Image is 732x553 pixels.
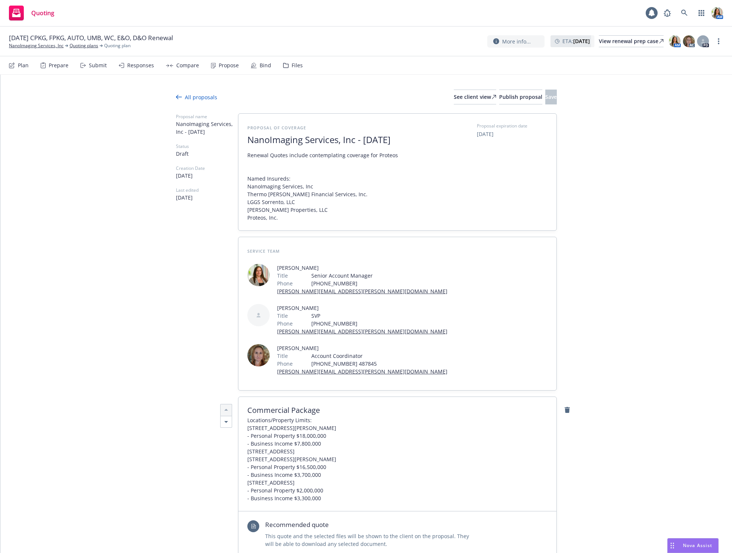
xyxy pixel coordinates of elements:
button: [DATE] [477,130,494,138]
span: [PERSON_NAME] [277,344,447,352]
div: View renewal prep case [599,36,664,47]
a: [PERSON_NAME][EMAIL_ADDRESS][PERSON_NAME][DOMAIN_NAME] [277,368,447,375]
span: Senior Account Manager [311,272,447,279]
a: remove [563,405,572,414]
div: Drag to move [668,539,677,553]
span: Proposal expiration date [477,123,527,129]
div: Compare [176,62,199,68]
span: Save [545,93,557,100]
span: SVP [311,312,447,320]
a: Search [677,6,692,20]
span: [PERSON_NAME] [277,304,447,312]
span: Draft [176,150,238,158]
div: Plan [18,62,29,68]
span: Title [277,312,288,320]
button: More info... [487,35,545,48]
a: [PERSON_NAME][EMAIL_ADDRESS][PERSON_NAME][DOMAIN_NAME] [277,288,447,295]
span: NanoImaging Services, Inc - [DATE] [176,120,238,136]
a: [PERSON_NAME][EMAIL_ADDRESS][PERSON_NAME][DOMAIN_NAME] [277,328,447,335]
div: Propose [219,62,239,68]
span: Phone [277,279,293,287]
span: Quoting plan [104,42,131,49]
span: Creation Date [176,165,238,172]
a: Quoting [6,3,57,23]
span: Quoting [31,10,54,16]
span: Title [277,272,288,279]
span: Renewal Quotes include contemplating coverage for Proteos Named Insureds: NanoImaging Services, I... [247,151,398,221]
div: See client view [454,90,496,104]
span: [PHONE_NUMBER] [311,279,447,287]
a: Quoting plans [70,42,98,49]
div: Prepare [49,62,68,68]
img: employee photo [247,264,270,286]
span: Title [277,352,288,360]
span: [DATE] CPKG, FPKG, AUTO, UMB, WC, E&O, D&O Renewal [9,33,173,42]
img: photo [711,7,723,19]
span: Publish proposal [499,93,542,100]
span: NanoImaging Services, Inc - [DATE] [247,135,430,145]
button: See client view [454,90,496,104]
span: Locations/Property Limits: [STREET_ADDRESS][PERSON_NAME] - Personal Property $18,000,000 - Busine... [247,416,336,502]
span: Service Team [247,248,280,254]
span: Recommended quote [265,520,477,529]
div: Files [292,62,303,68]
span: Status [176,143,238,150]
span: Last edited [176,187,238,194]
button: Nova Assist [667,538,719,553]
span: Phone [277,320,293,327]
span: Proposal name [176,113,238,120]
img: photo [683,35,695,47]
a: Switch app [694,6,709,20]
span: [PERSON_NAME] [277,264,447,272]
a: more [714,37,723,46]
span: [PHONE_NUMBER] 487845 [311,360,447,368]
img: employee photo [247,344,270,366]
span: Nova Assist [683,542,712,549]
img: photo [669,35,681,47]
button: Publish proposal [499,90,542,104]
span: Phone [277,360,293,368]
strong: [DATE] [573,38,590,45]
span: Proposal of coverage [247,125,306,130]
span: [DATE] [176,194,238,201]
span: [PHONE_NUMBER] [311,320,447,327]
button: Save [545,90,557,104]
div: All proposals [176,93,217,101]
span: [DATE] [176,172,238,180]
a: NanoImaging Services, Inc [9,42,64,49]
span: Account Coordinator [311,352,447,360]
div: Bind [260,62,271,68]
a: Report a Bug [660,6,675,20]
span: This quote and the selected files will be shown to the client on the proposal. They will be able ... [265,532,477,548]
span: Commercial Package [247,406,548,415]
span: More info... [502,38,531,45]
div: Submit [89,62,107,68]
div: Responses [127,62,154,68]
a: View renewal prep case [599,35,664,47]
span: ETA : [562,37,590,45]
